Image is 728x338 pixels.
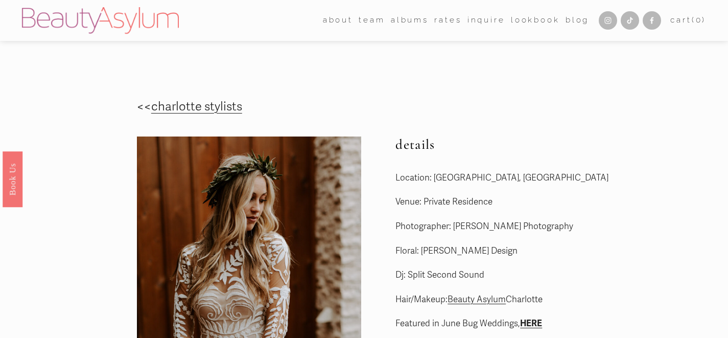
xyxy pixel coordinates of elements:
p: Dj: Split Second Sound [395,267,648,283]
a: TikTok [621,11,639,30]
p: Floral: [PERSON_NAME] Design [395,243,648,259]
a: Rates [434,13,461,29]
p: << [137,96,361,118]
p: Photographer: [PERSON_NAME] Photography [395,219,648,235]
a: charlotte stylists [151,99,242,114]
span: team [359,13,385,28]
p: Location: [GEOGRAPHIC_DATA], [GEOGRAPHIC_DATA] [395,170,648,186]
a: Beauty Asylum [448,294,506,305]
a: Blog [566,13,589,29]
a: folder dropdown [359,13,385,29]
a: Lookbook [511,13,560,29]
a: albums [391,13,429,29]
a: Facebook [643,11,661,30]
a: Inquire [467,13,505,29]
img: Beauty Asylum | Bridal Hair &amp; Makeup Charlotte &amp; Atlanta [22,7,179,34]
a: HERE [520,318,542,329]
a: Instagram [599,11,617,30]
span: about [323,13,353,28]
p: Venue: Private Residence [395,194,648,210]
a: Book Us [3,151,22,207]
p: Featured in June Bug Weddings, [395,316,648,332]
a: folder dropdown [323,13,353,29]
span: 0 [696,15,702,25]
span: ( ) [692,15,706,25]
a: 0 items in cart [670,13,706,28]
p: Hair/Makeup: Charlotte [395,292,648,308]
h2: details [395,137,648,153]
